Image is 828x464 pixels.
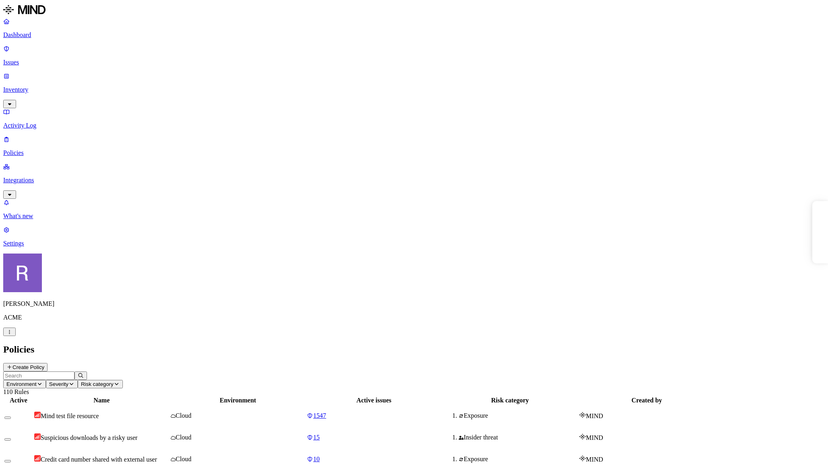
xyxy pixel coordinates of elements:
p: ACME [3,314,825,321]
div: Name [34,397,169,404]
img: MIND [3,3,46,16]
div: Active issues [307,397,441,404]
button: Create Policy [3,363,48,371]
input: Search [3,371,75,380]
span: Severity [49,381,68,387]
div: Environment [171,397,305,404]
div: Insider threat [459,434,578,441]
span: Credit card number shared with external user [41,456,157,463]
span: MIND [586,412,603,419]
a: 10 [307,456,441,463]
div: Created by [579,397,714,404]
div: Active [4,397,33,404]
span: Risk category [81,381,114,387]
span: Cloud [176,412,191,419]
p: Integrations [3,177,825,184]
p: Settings [3,240,825,247]
span: Suspicious downloads by a risky user [41,434,137,441]
span: 110 Rules [3,388,29,395]
p: Activity Log [3,122,825,129]
img: Rich Thompson [3,254,42,292]
span: Cloud [176,456,191,462]
p: Issues [3,59,825,66]
p: Policies [3,149,825,157]
div: Risk category [443,397,578,404]
img: severity-high.svg [34,455,41,462]
div: Exposure [459,412,578,419]
h2: Policies [3,344,825,355]
a: 1547 [307,412,441,419]
a: 15 [307,434,441,441]
span: Cloud [176,434,191,441]
p: Inventory [3,86,825,93]
img: mind-logo-icon.svg [579,455,586,462]
span: Environment [6,381,37,387]
img: severity-high.svg [34,433,41,440]
div: Exposure [459,456,578,463]
p: What's new [3,212,825,220]
span: MIND [586,456,603,463]
img: mind-logo-icon.svg [579,433,586,440]
span: 15 [313,434,320,441]
img: mind-logo-icon.svg [579,412,586,418]
span: MIND [586,434,603,441]
img: severity-high.svg [34,412,41,418]
span: 1547 [313,412,326,419]
span: 10 [313,456,320,462]
span: Mind test file resource [41,412,99,419]
p: Dashboard [3,31,825,39]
